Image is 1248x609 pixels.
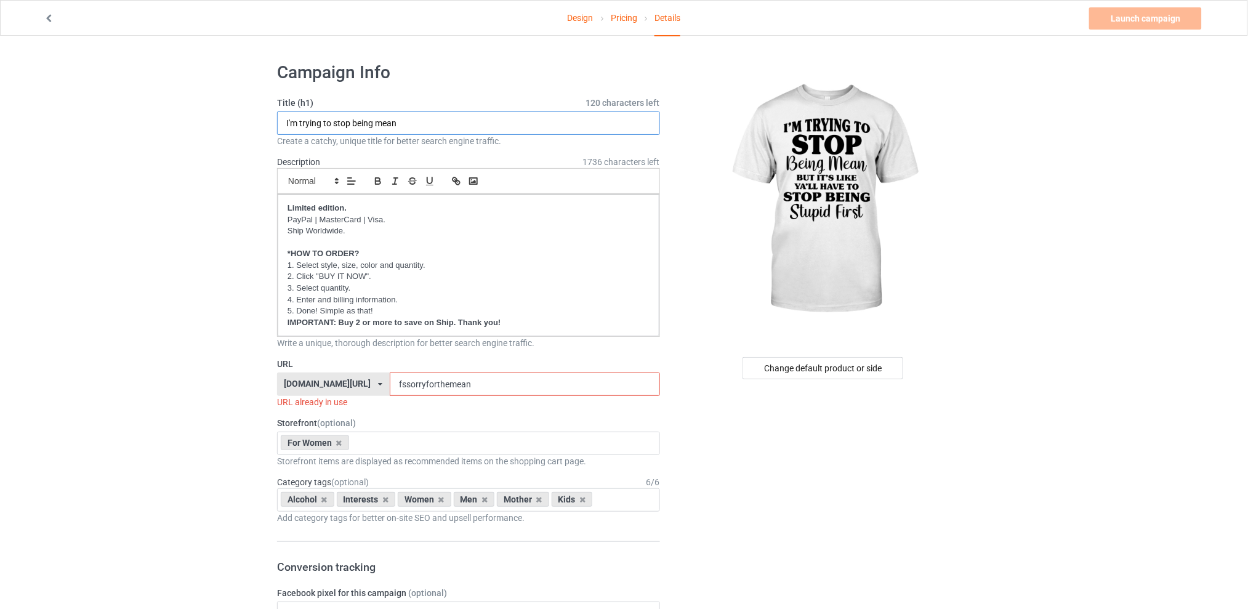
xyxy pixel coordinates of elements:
[277,337,660,349] div: Write a unique, thorough description for better search engine traffic.
[646,476,660,488] div: 6 / 6
[288,283,650,294] p: 3. Select quantity.
[277,396,660,408] div: URL already in use
[743,357,903,379] div: Change default product or side
[288,305,650,317] p: 5. Done! Simple as that!
[568,1,594,35] a: Design
[586,97,660,109] span: 120 characters left
[288,225,650,237] p: Ship Worldwide.
[281,435,349,450] div: For Women
[288,318,501,327] strong: IMPORTANT: Buy 2 or more to save on Ship. Thank you!
[277,135,660,147] div: Create a catchy, unique title for better search engine traffic.
[331,477,369,487] span: (optional)
[277,560,660,574] h3: Conversion tracking
[337,492,396,507] div: Interests
[288,203,347,212] strong: Limited edition.
[454,492,495,507] div: Men
[317,418,356,428] span: (optional)
[281,492,334,507] div: Alcohol
[284,379,371,388] div: [DOMAIN_NAME][URL]
[277,417,660,429] label: Storefront
[277,455,660,467] div: Storefront items are displayed as recommended items on the shopping cart page.
[277,358,660,370] label: URL
[288,271,650,283] p: 2. Click "BUY IT NOW".
[277,587,660,599] label: Facebook pixel for this campaign
[277,476,369,488] label: Category tags
[288,214,650,226] p: PayPal | MasterCard | Visa.
[288,260,650,272] p: 1. Select style, size, color and quantity.
[277,512,660,524] div: Add category tags for better on-site SEO and upsell performance.
[583,156,660,168] span: 1736 characters left
[277,157,320,167] label: Description
[288,249,360,258] strong: *HOW TO ORDER?
[277,62,660,84] h1: Campaign Info
[408,588,447,598] span: (optional)
[552,492,593,507] div: Kids
[288,294,650,306] p: 4. Enter and billing information.
[398,492,451,507] div: Women
[611,1,637,35] a: Pricing
[654,1,680,36] div: Details
[497,492,549,507] div: Mother
[277,97,660,109] label: Title (h1)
